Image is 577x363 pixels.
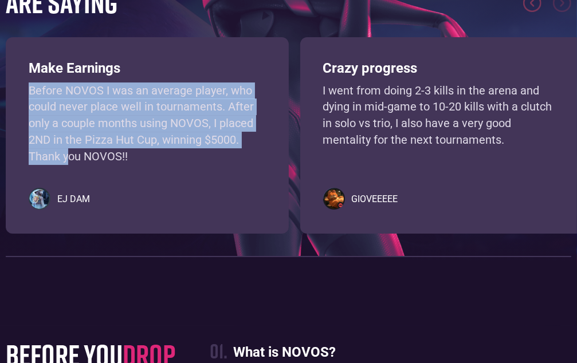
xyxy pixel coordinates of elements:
[210,338,227,363] div: 01.
[29,60,266,77] h3: Make Earnings
[6,37,289,209] div: 1 of 4
[323,82,560,165] p: I went from doing 2-3 kills in the arena and dying in mid-game to 10-20 kills with a clutch in so...
[57,194,90,205] h5: EJ DAM
[6,37,571,209] div: carousel
[323,60,560,77] h3: Crazy progress
[29,82,266,165] p: Before NOVOS I was an average player, who could never place well in tournaments. After only a cou...
[352,194,398,205] h5: GIOVEEEEE
[233,344,571,361] h3: What is NOVOS?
